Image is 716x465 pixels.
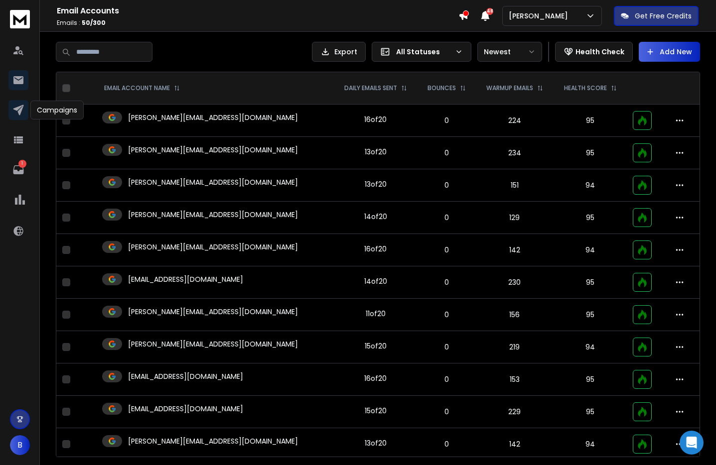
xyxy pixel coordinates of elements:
td: 229 [476,396,554,428]
td: 95 [554,299,627,331]
p: [PERSON_NAME][EMAIL_ADDRESS][DOMAIN_NAME] [128,242,298,252]
td: 230 [476,266,554,299]
p: Health Check [575,47,624,57]
td: 95 [554,396,627,428]
p: 1 [18,160,26,168]
p: [PERSON_NAME][EMAIL_ADDRESS][DOMAIN_NAME] [128,113,298,122]
img: logo [10,10,30,28]
p: All Statuses [396,47,451,57]
p: 0 [424,213,470,223]
div: 11 of 20 [366,309,386,319]
p: [EMAIL_ADDRESS][DOMAIN_NAME] [128,404,243,414]
button: B [10,435,30,455]
td: 94 [554,331,627,363]
div: EMAIL ACCOUNT NAME [104,84,180,92]
p: Emails : [57,19,458,27]
div: Open Intercom Messenger [680,431,704,455]
p: 0 [424,245,470,255]
p: 0 [424,180,470,190]
div: 13 of 20 [365,147,387,157]
p: 0 [424,342,470,352]
td: 95 [554,363,627,396]
td: 94 [554,234,627,266]
div: 13 of 20 [365,438,387,448]
div: 15 of 20 [365,406,387,416]
div: 16 of 20 [364,115,387,124]
p: [PERSON_NAME][EMAIL_ADDRESS][DOMAIN_NAME] [128,210,298,220]
div: 14 of 20 [364,212,387,222]
td: 224 [476,105,554,137]
p: [PERSON_NAME] [509,11,572,21]
td: 156 [476,299,554,331]
div: 14 of 20 [364,276,387,286]
td: 94 [554,428,627,461]
td: 151 [476,169,554,202]
p: 0 [424,407,470,417]
td: 95 [554,266,627,299]
p: 0 [424,310,470,320]
span: 48 [486,8,493,15]
p: 0 [424,374,470,384]
p: WARMUP EMAILS [486,84,533,92]
button: Newest [477,42,542,62]
a: 1 [8,160,28,180]
p: [PERSON_NAME][EMAIL_ADDRESS][DOMAIN_NAME] [128,145,298,155]
p: DAILY EMAILS SENT [344,84,397,92]
td: 219 [476,331,554,363]
div: Campaigns [30,101,84,119]
div: 16 of 20 [364,373,387,383]
p: 0 [424,148,470,158]
p: [EMAIL_ADDRESS][DOMAIN_NAME] [128,274,243,284]
td: 129 [476,202,554,234]
td: 153 [476,363,554,396]
td: 94 [554,169,627,202]
div: 16 of 20 [364,244,387,254]
div: 15 of 20 [365,341,387,351]
p: 0 [424,277,470,287]
td: 142 [476,234,554,266]
td: 142 [476,428,554,461]
div: 13 of 20 [365,179,387,189]
button: Get Free Credits [614,6,699,26]
p: [PERSON_NAME][EMAIL_ADDRESS][DOMAIN_NAME] [128,339,298,349]
td: 95 [554,202,627,234]
p: Get Free Credits [635,11,692,21]
p: [PERSON_NAME][EMAIL_ADDRESS][DOMAIN_NAME] [128,177,298,187]
span: 50 / 300 [82,18,106,27]
button: Export [312,42,366,62]
p: BOUNCES [428,84,456,92]
p: 0 [424,116,470,125]
p: [PERSON_NAME][EMAIL_ADDRESS][DOMAIN_NAME] [128,436,298,446]
p: HEALTH SCORE [564,84,607,92]
button: Health Check [555,42,633,62]
td: 234 [476,137,554,169]
p: [EMAIL_ADDRESS][DOMAIN_NAME] [128,371,243,381]
p: [PERSON_NAME][EMAIL_ADDRESS][DOMAIN_NAME] [128,307,298,317]
h1: Email Accounts [57,5,458,17]
td: 95 [554,137,627,169]
button: Add New [639,42,700,62]
p: 0 [424,439,470,449]
td: 95 [554,105,627,137]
